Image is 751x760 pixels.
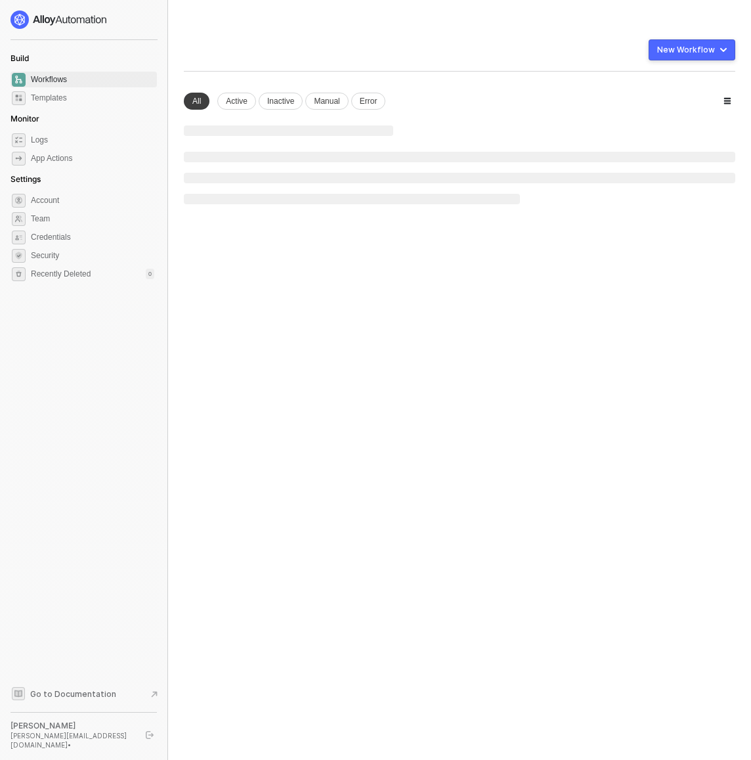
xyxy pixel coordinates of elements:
[305,93,348,110] div: Manual
[31,211,154,227] span: Team
[11,686,158,702] a: Knowledge Base
[146,269,154,279] div: 0
[11,53,29,63] span: Build
[12,687,25,700] span: documentation
[30,688,116,700] span: Go to Documentation
[12,249,26,263] span: security
[259,93,303,110] div: Inactive
[31,72,154,87] span: Workflows
[351,93,386,110] div: Error
[649,39,735,60] button: New Workflow
[31,192,154,208] span: Account
[12,194,26,208] span: settings
[12,212,26,226] span: team
[31,248,154,263] span: Security
[31,229,154,245] span: Credentials
[31,132,154,148] span: Logs
[11,11,157,29] a: logo
[11,11,108,29] img: logo
[184,93,209,110] div: All
[12,91,26,105] span: marketplace
[217,93,256,110] div: Active
[12,231,26,244] span: credentials
[12,152,26,166] span: icon-app-actions
[11,114,39,123] span: Monitor
[31,153,72,164] div: App Actions
[31,269,91,280] span: Recently Deleted
[146,731,154,739] span: logout
[12,133,26,147] span: icon-logs
[11,721,134,731] div: [PERSON_NAME]
[11,731,134,749] div: [PERSON_NAME][EMAIL_ADDRESS][DOMAIN_NAME] •
[148,688,161,701] span: document-arrow
[12,73,26,87] span: dashboard
[12,267,26,281] span: settings
[657,45,715,55] div: New Workflow
[11,174,41,184] span: Settings
[31,90,154,106] span: Templates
